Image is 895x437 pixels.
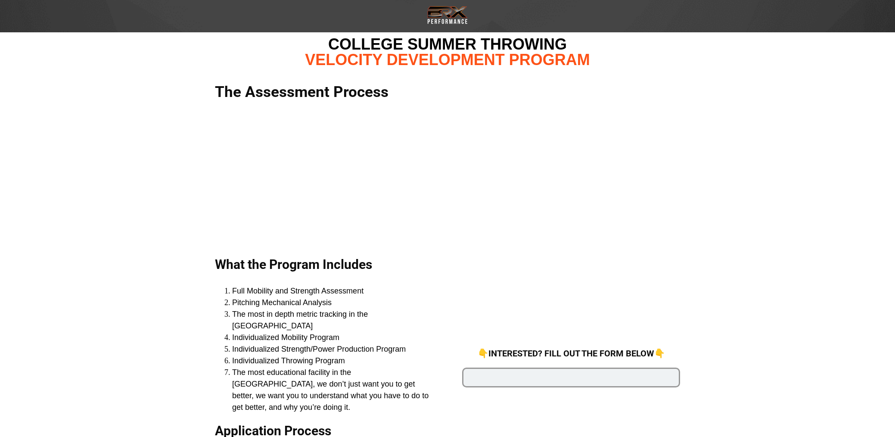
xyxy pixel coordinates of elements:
span: Individualized Throwing Program [232,356,345,365]
span: Pitching Mechanical Analysis [232,298,332,307]
span: The most in depth metric tracking in the [GEOGRAPHIC_DATA] [232,310,368,330]
span: COLLEGE SUMMER THROWING [328,35,567,53]
span: Full Mobility and Strength Assessment [232,287,364,295]
span: Individualized Mobility Program [232,333,339,342]
span: The most educational facility in the [GEOGRAPHIC_DATA], we don’t just want you to get better, we ... [232,368,429,412]
img: Transparent Black BRX Logo White Performance Small [426,4,469,26]
span: Individualized Strength/Power Production Program [232,345,406,353]
h2: 👇INTERESTED? FILL OUT THE FORM BELOW👇 [462,348,680,359]
span: VELOCITY DEVELOPMENT PROGRAM [305,35,590,69]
